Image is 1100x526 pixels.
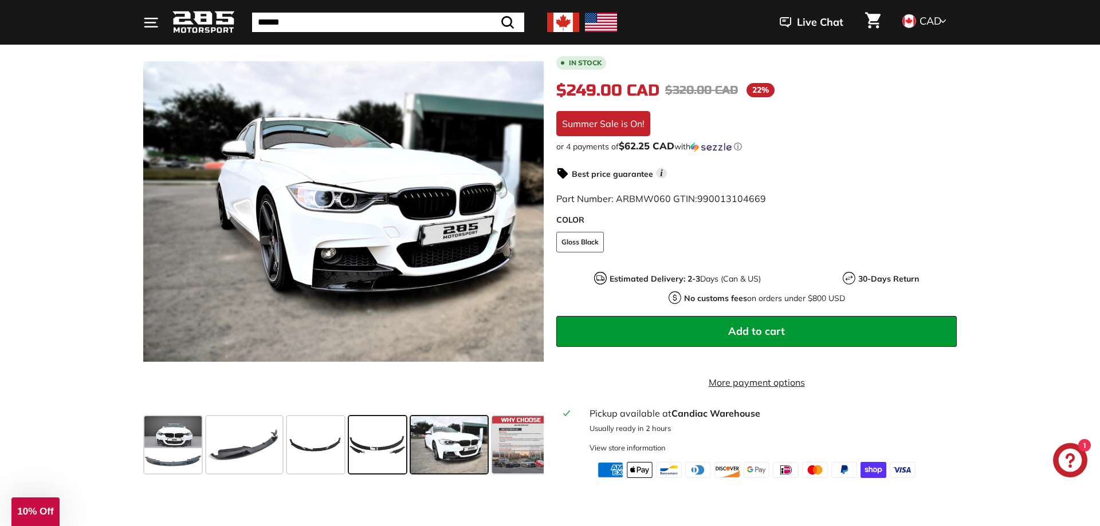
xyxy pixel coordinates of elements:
b: In stock [569,60,602,66]
input: Search [252,13,524,32]
div: or 4 payments of$62.25 CADwithSezzle Click to learn more about Sezzle [556,141,957,152]
p: Days (Can & US) [610,273,761,285]
img: visa [890,462,916,478]
span: Add to cart [728,325,785,338]
img: shopify_pay [861,462,886,478]
strong: Estimated Delivery: 2-3 [610,274,700,284]
img: discover [714,462,740,478]
img: diners_club [685,462,711,478]
span: 990013104669 [697,193,766,204]
button: Add to cart [556,316,957,347]
div: Pickup available at [590,406,950,420]
img: Logo_285_Motorsport_areodynamics_components [172,9,235,36]
img: master [802,462,828,478]
span: CAD [920,14,941,27]
span: Live Chat [797,15,843,30]
img: ideal [773,462,799,478]
strong: Best price guarantee [572,169,653,179]
div: or 4 payments of with [556,141,957,152]
div: Summer Sale is On! [556,111,650,136]
span: $320.00 CAD [665,83,738,97]
img: bancontact [656,462,682,478]
inbox-online-store-chat: Shopify online store chat [1050,443,1091,480]
button: Live Chat [765,8,858,37]
img: google_pay [744,462,769,478]
div: View store information [590,442,666,453]
span: $62.25 CAD [619,140,674,152]
img: apple_pay [627,462,653,478]
span: $249.00 CAD [556,81,659,100]
strong: No customs fees [684,293,747,303]
span: i [656,168,667,179]
strong: Candiac Warehouse [671,408,760,419]
img: paypal [831,462,857,478]
strong: 30-Days Return [858,274,919,284]
span: Part Number: ARBMW060 GTIN: [556,193,766,204]
div: 10% Off [11,497,60,526]
a: Cart [858,3,887,42]
img: american_express [598,462,623,478]
img: Sezzle [690,142,732,152]
span: 10% Off [17,506,53,517]
p: Usually ready in 2 hours [590,423,950,434]
span: 22% [747,83,775,97]
a: More payment options [556,375,957,389]
p: on orders under $800 USD [684,292,845,304]
label: COLOR [556,214,957,226]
